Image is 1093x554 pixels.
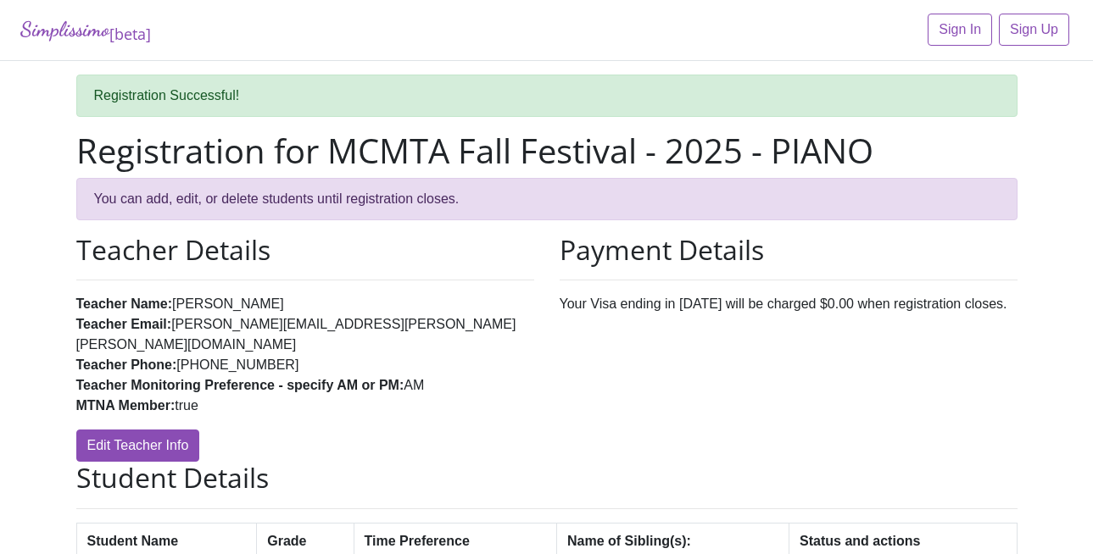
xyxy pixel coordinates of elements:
li: true [76,396,534,416]
strong: Teacher Email: [76,317,172,331]
h2: Teacher Details [76,234,534,266]
div: You can add, edit, or delete students until registration closes. [76,178,1018,220]
a: Edit Teacher Info [76,429,200,462]
h1: Registration for MCMTA Fall Festival - 2025 - PIANO [76,130,1018,171]
h2: Payment Details [560,234,1018,266]
div: Your Visa ending in [DATE] will be charged $0.00 when registration closes. [547,234,1030,462]
div: Registration Successful! [76,75,1018,117]
li: [PHONE_NUMBER] [76,355,534,375]
strong: Teacher Monitoring Preference - specify AM or PM: [76,378,404,392]
li: [PERSON_NAME] [76,294,534,314]
sub: [beta] [109,24,151,44]
a: Simplissimo[beta] [20,14,151,47]
li: [PERSON_NAME][EMAIL_ADDRESS][PERSON_NAME][PERSON_NAME][DOMAIN_NAME] [76,314,534,355]
li: AM [76,375,534,396]
h2: Student Details [76,462,1018,494]
a: Sign In [928,14,992,46]
strong: MTNA Member: [76,398,176,413]
strong: Teacher Name: [76,296,173,311]
strong: Teacher Phone: [76,357,177,372]
a: Sign Up [999,14,1069,46]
